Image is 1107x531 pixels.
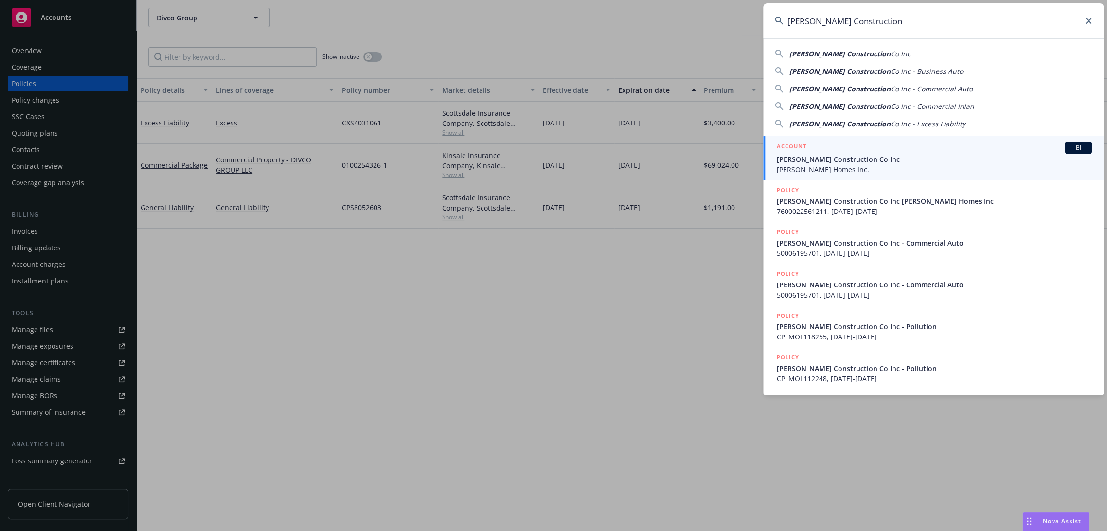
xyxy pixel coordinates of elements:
span: [PERSON_NAME] Construction [789,49,891,58]
a: POLICY[PERSON_NAME] Construction Co Inc [PERSON_NAME] Homes Inc7600022561211, [DATE]-[DATE] [763,180,1104,222]
a: POLICY[PERSON_NAME] Construction Co Inc - PollutionCPLMOL112248, [DATE]-[DATE] [763,347,1104,389]
a: POLICY[PERSON_NAME] Construction Co Inc - Commercial Auto50006195701, [DATE]-[DATE] [763,222,1104,264]
h5: POLICY [777,227,799,237]
span: [PERSON_NAME] Construction [789,67,891,76]
span: [PERSON_NAME] Construction [789,119,891,128]
span: [PERSON_NAME] Construction Co Inc - Pollution [777,363,1092,373]
span: Co Inc - Business Auto [891,67,963,76]
span: CPLMOL112248, [DATE]-[DATE] [777,373,1092,384]
a: ACCOUNTBI[PERSON_NAME] Construction Co Inc[PERSON_NAME] Homes Inc. [763,136,1104,180]
a: POLICY[PERSON_NAME] Construction Co Inc - Commercial Auto50006195701, [DATE]-[DATE] [763,264,1104,305]
span: Co Inc - Excess Liability [891,119,965,128]
span: Co Inc - Commercial Inlan [891,102,974,111]
span: [PERSON_NAME] Homes Inc. [777,164,1092,175]
span: Nova Assist [1043,517,1081,525]
h5: POLICY [777,353,799,362]
span: [PERSON_NAME] Construction [789,102,891,111]
a: POLICY[PERSON_NAME] Construction Co Inc - PollutionCPLMOL118255, [DATE]-[DATE] [763,305,1104,347]
h5: ACCOUNT [777,142,806,153]
span: BI [1069,143,1088,152]
h5: POLICY [777,185,799,195]
button: Nova Assist [1022,512,1089,531]
span: [PERSON_NAME] Construction Co Inc [777,154,1092,164]
h5: POLICY [777,311,799,320]
span: [PERSON_NAME] Construction [789,84,891,93]
span: Co Inc - Commercial Auto [891,84,973,93]
span: CPLMOL118255, [DATE]-[DATE] [777,332,1092,342]
div: Drag to move [1023,512,1035,531]
span: [PERSON_NAME] Construction Co Inc - Commercial Auto [777,238,1092,248]
h5: POLICY [777,269,799,279]
span: 50006195701, [DATE]-[DATE] [777,248,1092,258]
span: [PERSON_NAME] Construction Co Inc [PERSON_NAME] Homes Inc [777,196,1092,206]
span: [PERSON_NAME] Construction Co Inc - Commercial Auto [777,280,1092,290]
span: 50006195701, [DATE]-[DATE] [777,290,1092,300]
span: 7600022561211, [DATE]-[DATE] [777,206,1092,216]
span: Co Inc [891,49,911,58]
span: [PERSON_NAME] Construction Co Inc - Pollution [777,321,1092,332]
input: Search... [763,3,1104,38]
